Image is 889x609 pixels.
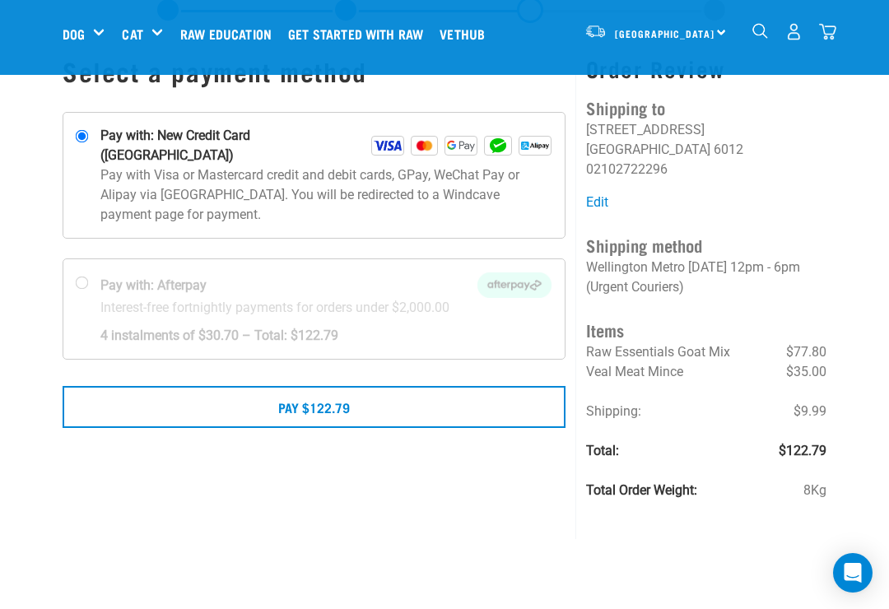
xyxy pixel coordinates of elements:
[586,403,641,419] span: Shipping:
[444,136,477,156] img: GPay
[100,126,371,165] strong: Pay with: New Credit Card ([GEOGRAPHIC_DATA])
[76,130,89,143] input: Pay with: New Credit Card ([GEOGRAPHIC_DATA]) Visa Mastercard GPay WeChat Alipay Pay with Visa or...
[586,344,730,360] span: Raw Essentials Goat Mix
[586,364,683,379] span: Veal Meat Mince
[176,1,284,67] a: Raw Education
[63,386,566,427] button: Pay $122.79
[584,24,607,39] img: van-moving.png
[586,443,619,458] strong: Total:
[519,136,552,156] img: Alipay
[785,23,803,40] img: user.png
[63,24,85,44] a: Dog
[794,402,826,421] span: $9.99
[586,95,826,120] h4: Shipping to
[100,165,552,225] p: Pay with Visa or Mastercard credit and debit cards, GPay, WeChat Pay or Alipay via [GEOGRAPHIC_DA...
[586,232,826,258] h4: Shipping method
[586,194,608,210] a: Edit
[586,122,705,137] li: [STREET_ADDRESS]
[371,136,404,156] img: Visa
[586,317,826,342] h4: Items
[484,136,512,156] img: WeChat
[435,1,497,67] a: Vethub
[803,481,826,500] span: 8Kg
[586,142,743,157] li: [GEOGRAPHIC_DATA] 6012
[833,553,873,593] div: Open Intercom Messenger
[586,482,697,498] strong: Total Order Weight:
[284,1,435,67] a: Get started with Raw
[615,30,714,36] span: [GEOGRAPHIC_DATA]
[586,258,826,297] p: Wellington Metro [DATE] 12pm - 6pm (Urgent Couriers)
[122,24,142,44] a: Cat
[752,23,768,39] img: home-icon-1@2x.png
[786,362,826,382] span: $35.00
[586,161,668,177] li: 02102722296
[411,136,439,156] img: Mastercard
[779,441,826,461] span: $122.79
[819,23,836,40] img: home-icon@2x.png
[786,342,826,362] span: $77.80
